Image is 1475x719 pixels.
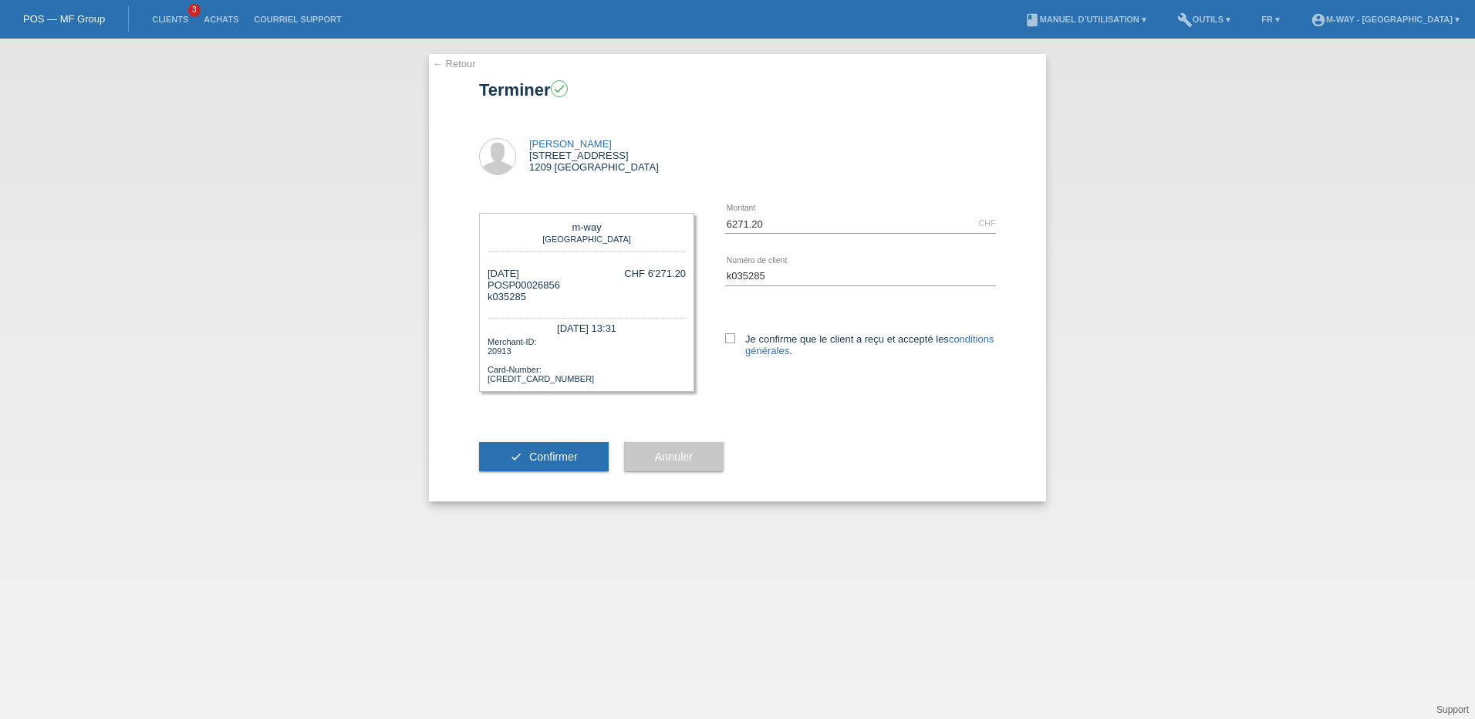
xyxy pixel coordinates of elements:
button: Annuler [624,442,724,471]
a: Achats [196,15,246,24]
a: Clients [144,15,196,24]
i: build [1177,12,1193,28]
div: [DATE] 13:31 [488,318,686,336]
a: buildOutils ▾ [1170,15,1238,24]
a: account_circlem-way - [GEOGRAPHIC_DATA] ▾ [1303,15,1467,24]
span: k035285 [488,291,526,302]
span: 3 [188,4,201,17]
a: ← Retour [433,58,476,69]
button: check Confirmer [479,442,609,471]
i: check [510,451,522,463]
h1: Terminer [479,80,996,100]
a: Courriel Support [246,15,349,24]
i: account_circle [1311,12,1326,28]
div: [DATE] POSP00026856 [488,268,560,302]
div: CHF [978,218,996,228]
a: POS — MF Group [23,13,105,25]
label: Je confirme que le client a reçu et accepté les . [725,333,996,356]
a: [PERSON_NAME] [529,138,612,150]
div: [STREET_ADDRESS] 1209 [GEOGRAPHIC_DATA] [529,138,659,173]
i: book [1024,12,1040,28]
a: bookManuel d’utilisation ▾ [1017,15,1154,24]
span: Annuler [655,451,693,463]
div: [GEOGRAPHIC_DATA] [491,233,682,244]
div: m-way [491,221,682,233]
a: conditions générales [745,333,994,356]
a: FR ▾ [1254,15,1288,24]
span: Confirmer [529,451,578,463]
div: CHF 6'271.20 [624,268,686,279]
a: Support [1436,704,1469,715]
div: Merchant-ID: 20913 Card-Number: [CREDIT_CARD_NUMBER] [488,336,686,383]
i: check [552,82,566,96]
